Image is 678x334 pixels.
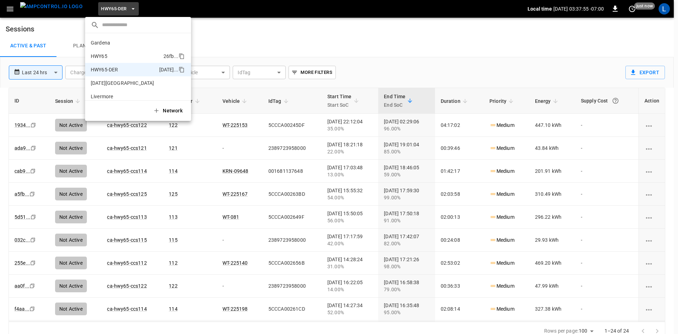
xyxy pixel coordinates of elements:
[149,104,188,118] button: Network
[91,93,161,100] p: Livermore
[91,39,160,46] p: Gardena
[91,80,160,87] p: [DATE][GEOGRAPHIC_DATA]
[178,65,186,74] div: copy
[91,53,161,60] p: HWY65
[178,52,186,60] div: copy
[91,66,156,73] p: HWY65-DER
